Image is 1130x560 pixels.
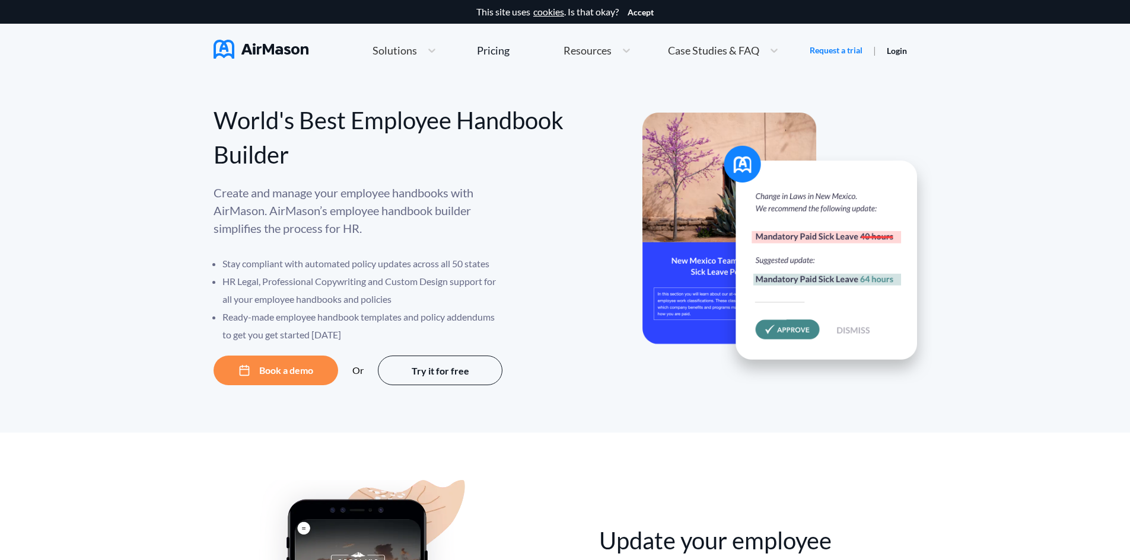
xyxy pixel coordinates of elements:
[214,40,308,59] img: AirMason Logo
[887,46,907,56] a: Login
[477,45,510,56] div: Pricing
[222,273,504,308] li: HR Legal, Professional Copywriting and Custom Design support for all your employee handbooks and ...
[214,103,565,172] div: World's Best Employee Handbook Builder
[214,184,504,237] p: Create and manage your employee handbooks with AirMason. AirMason’s employee handbook builder sim...
[873,44,876,56] span: |
[810,44,862,56] a: Request a trial
[477,40,510,61] a: Pricing
[378,356,502,385] button: Try it for free
[533,7,564,17] a: cookies
[222,255,504,273] li: Stay compliant with automated policy updates across all 50 states
[642,113,933,385] img: hero-banner
[373,45,417,56] span: Solutions
[564,45,612,56] span: Resources
[222,308,504,344] li: Ready-made employee handbook templates and policy addendums to get you get started [DATE]
[628,8,654,17] button: Accept cookies
[352,365,364,376] div: Or
[214,356,338,385] button: Book a demo
[668,45,759,56] span: Case Studies & FAQ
